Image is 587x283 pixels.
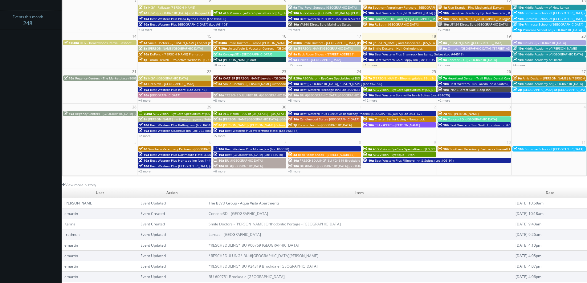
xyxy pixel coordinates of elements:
span: 2 [433,104,437,110]
span: 10a [438,17,449,21]
span: 9 [433,139,437,146]
span: [PERSON_NAME][GEOGRAPHIC_DATA] [448,41,502,45]
span: 8a [288,152,297,157]
span: 10a [64,76,74,80]
span: 10a [513,46,524,51]
span: 16 [281,33,287,39]
span: Primrose School of [GEOGRAPHIC_DATA] [524,17,583,21]
span: 10a [288,82,299,86]
td: emartin [62,261,138,271]
span: 9a [363,5,372,10]
span: Best Western Sicamous Inn (Loc #62108) [150,128,211,133]
td: Karina [62,219,138,229]
span: 28 [132,104,137,110]
span: BU #[GEOGRAPHIC_DATA] [225,158,263,163]
span: Best Western Plus Shamrock Inn &amp; Suites (Loc #44518) [375,52,463,56]
span: BU #[GEOGRAPHIC_DATA] [225,164,263,168]
span: 7a [363,41,372,45]
span: Kiddie Academy of [PERSON_NAME] [524,46,577,51]
span: 10a [438,82,449,86]
span: Best Western Plus Laredo Inn & Suites (Loc #44702) [450,82,527,86]
span: 8a [139,82,147,86]
span: 22 [206,68,212,75]
td: [DATE] 4:06pm [513,271,587,282]
span: HGV - Beachwoods Partial Reshoot [80,41,132,45]
span: 10a [214,164,224,168]
span: [PERSON_NAME] - Bloomingdale's 59th St [373,76,434,80]
span: Smile Doctors - [PERSON_NAME] Orthodontics [223,82,291,86]
span: Best [GEOGRAPHIC_DATA][PERSON_NAME] (Loc #62096) [300,82,382,86]
span: 10a [513,82,524,86]
span: 10a [438,11,449,15]
span: 9a [438,58,447,62]
span: Best Western Heritage Inn (Loc #05465) [300,87,360,92]
span: Best Western Plus Red Deer Inn & Suites (Loc #61062) [300,17,380,21]
span: 10a [139,17,149,21]
span: 10a [513,11,524,15]
span: 10a [64,111,74,116]
td: Action [138,188,206,198]
span: BU #[GEOGRAPHIC_DATA] [GEOGRAPHIC_DATA] [300,93,369,97]
span: 10a [288,22,299,26]
span: [PERSON_NAME][GEOGRAPHIC_DATA] [148,46,203,51]
span: *RESCHEDULUNG* BU #[GEOGRAPHIC_DATA][PERSON_NAME] [225,93,316,97]
span: Kiddie Academy of Olathe [524,58,563,62]
span: 9a [139,11,147,15]
span: 6a [139,41,147,45]
span: DuPont - [PERSON_NAME] Plantation [150,52,204,56]
a: +4 more [288,27,300,32]
span: 8a [214,82,222,86]
span: Regency Centers - [GEOGRAPHIC_DATA] (63020) [75,111,145,116]
span: 10a [363,52,374,56]
span: 10a [288,158,299,163]
td: Event Created [138,219,206,229]
span: AEG Vision - EyeCare Specialties of [US_STATE] – Southwest Orlando Eye Care [153,111,267,116]
a: +3 more [288,169,300,173]
td: [DATE] 4:07pm [513,261,587,271]
span: HGV - Pallazzo [PERSON_NAME] [148,5,195,10]
span: Kiddie Academy of New Lenox [524,5,569,10]
span: 9a [288,5,297,10]
span: Heartland Dental - Trail Ridge Dental Care [448,76,511,80]
span: 8a [214,76,222,80]
span: Smile Doctors - Hall Orthodontics [373,46,423,51]
span: 8a [139,46,147,51]
a: +13 more [363,63,377,67]
span: 8a [363,46,372,51]
span: CARTIER [PERSON_NAME] Jewels - [GEOGRAPHIC_DATA] [223,76,304,80]
a: +8 more [213,63,226,67]
span: 7a [139,5,147,10]
span: *RESCHEDULING* BU #24319 Brookdale [GEOGRAPHIC_DATA] [300,158,391,163]
span: Best Western Plus North Houston Inn & Suites (Loc #44475) [450,123,539,127]
span: 2p [513,87,522,92]
span: 10a [139,152,149,157]
td: [DATE] 4:08pm [513,250,587,261]
span: 8a [438,41,447,45]
span: 1p [513,28,522,32]
span: 7:30a [214,46,227,51]
td: Event Updated [138,261,206,271]
a: +2 more [438,98,450,103]
span: 9a [288,58,297,62]
span: Primrose School of [GEOGRAPHIC_DATA] [524,22,583,26]
td: [DATE] 10:50am [513,198,587,208]
span: Events this month [13,14,43,20]
span: 10a [288,87,299,92]
span: 5p [288,123,297,127]
span: Best Western Gold Poppy Inn (Loc #03153) [375,58,438,62]
td: Event Updated [138,198,206,208]
span: 26 [506,68,512,75]
span: IN546 Direct Sale Sleep Inn [450,87,491,92]
span: ReBath - [GEOGRAPHIC_DATA] [375,22,418,26]
span: ScionHealth - KH [GEOGRAPHIC_DATA][US_STATE] [450,17,522,21]
a: +8 more [213,98,226,103]
span: AEG Vision - ECS of [US_STATE] - [US_STATE] Valley Family Eye Care [223,111,321,116]
span: Best Western Bonnyville Inn & Suites (Loc #61075) [375,93,450,97]
span: Rise Brands - Pins Mechanical Dayton [448,5,503,10]
span: Best Western Plus Fillmore Inn & Suites (Loc #06191) [375,158,454,163]
span: 6 [209,139,212,146]
a: Smile Doctors - [PERSON_NAME] Orthodontic Portage - [GEOGRAPHIC_DATA] [209,221,341,227]
span: 1a [438,5,447,10]
span: 8a [288,52,297,56]
span: 7a [214,11,222,15]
